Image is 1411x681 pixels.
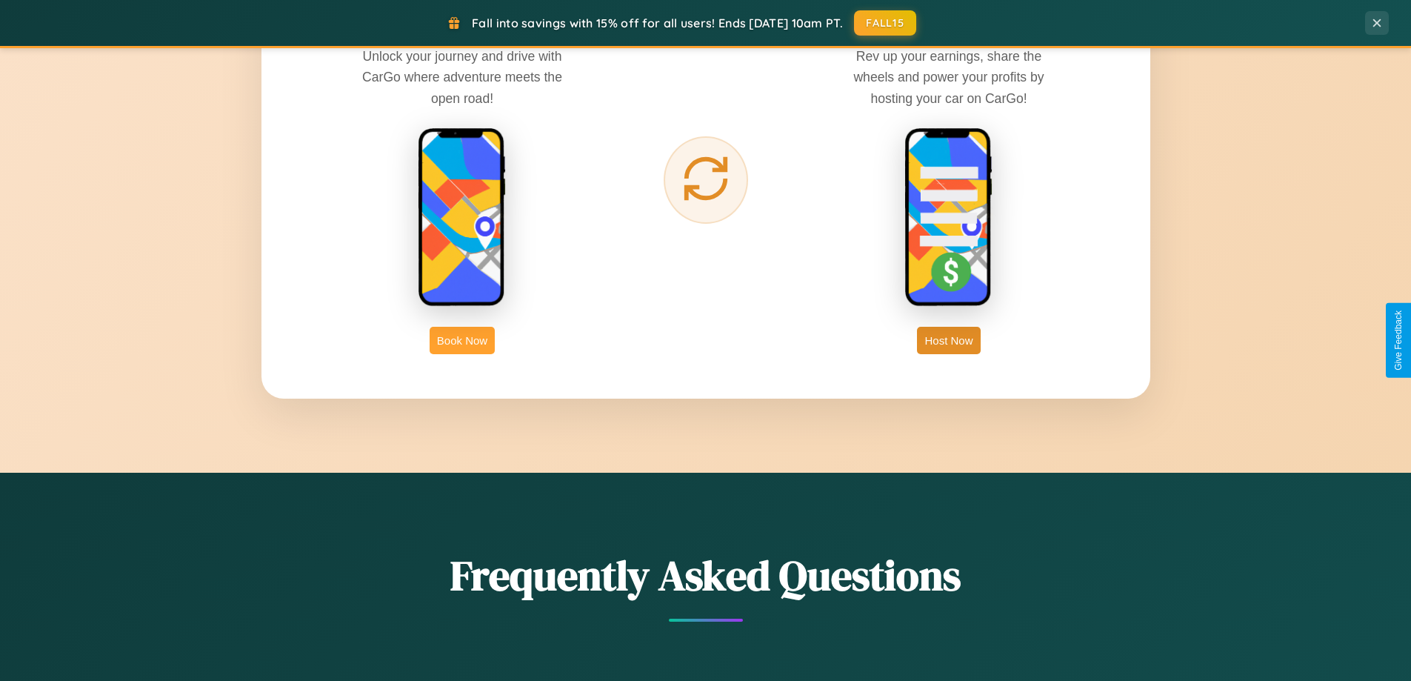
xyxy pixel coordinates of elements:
img: rent phone [418,127,507,308]
div: Give Feedback [1393,310,1404,371]
img: host phone [904,127,993,308]
p: Rev up your earnings, share the wheels and power your profits by hosting your car on CarGo! [838,46,1060,108]
p: Unlock your journey and drive with CarGo where adventure meets the open road! [351,46,573,108]
button: Book Now [430,327,495,354]
button: FALL15 [854,10,916,36]
button: Host Now [917,327,980,354]
span: Fall into savings with 15% off for all users! Ends [DATE] 10am PT. [472,16,843,30]
h2: Frequently Asked Questions [261,547,1150,604]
